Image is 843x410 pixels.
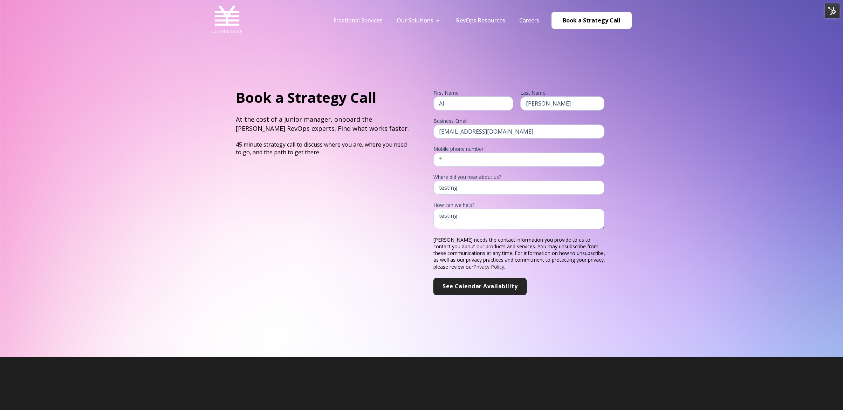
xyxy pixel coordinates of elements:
[433,209,604,229] textarea: testing
[236,88,410,107] h1: Book a Strategy Call
[433,202,607,209] legend: How can we help?
[520,89,607,96] legend: Last Name
[825,4,839,18] img: HubSpot Tools Menu Toggle
[236,115,410,133] h4: At the cost of a junior manager, onboard the [PERSON_NAME] RevOps experts. Find what works faster.
[333,16,383,24] a: Fractional Services
[551,12,632,29] a: Book a Strategy Call
[433,236,607,270] p: [PERSON_NAME] needs the contact information you provide to us to contact you about our products a...
[433,89,520,96] legend: First Name
[519,16,539,24] a: Careers
[433,117,607,125] legend: Business Email
[397,16,433,24] a: Our Solutions
[433,278,527,295] input: See Calendar Availability
[433,146,607,153] legend: Mobile phone number
[433,174,607,181] legend: Where did you hear about us?
[456,16,505,24] a: RevOps Resources
[211,4,243,35] img: Lean Layer Logo
[236,141,410,156] p: 45 minute strategy call to discuss where you are, where you need to go, and the path to get there.
[473,263,504,270] a: Privacy Policy
[326,16,546,24] div: Navigation Menu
